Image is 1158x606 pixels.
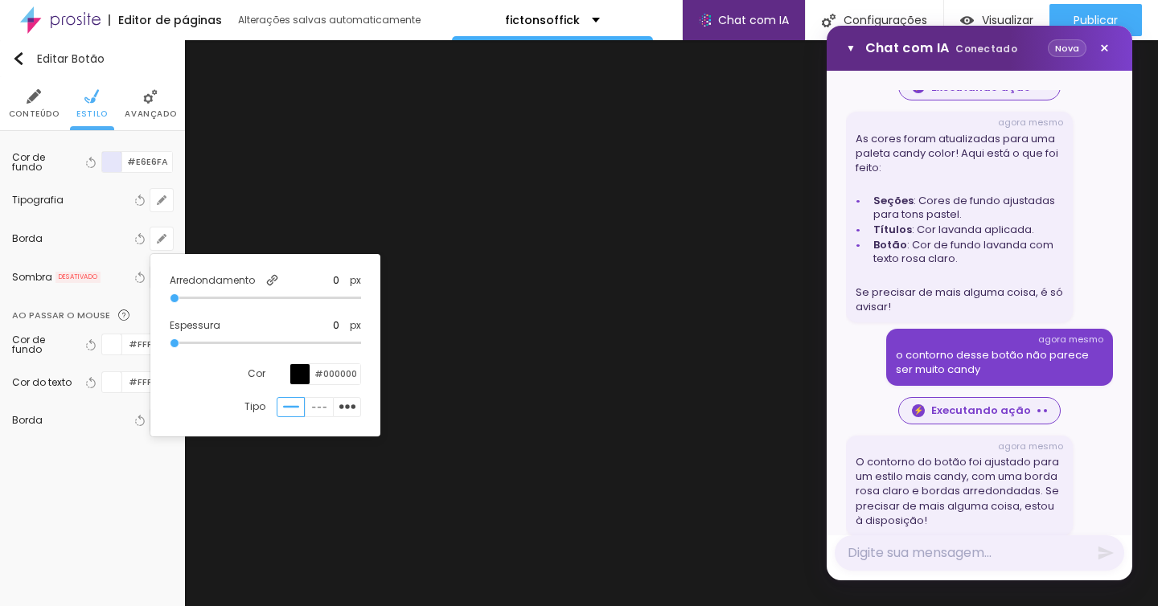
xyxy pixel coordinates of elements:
img: Icone [312,399,326,413]
button: Nova [1048,39,1086,58]
div: O contorno do botão foi ajustado para um estilo mais candy, com uma borda rosa claro e bordas arr... [856,455,1063,528]
div: Se precisar de mais alguma coisa, é só avisar! [856,285,1063,314]
span: Espessura [170,321,220,330]
strong: Botão [873,237,907,252]
span: Tipo [170,402,265,412]
img: Icone [339,399,355,415]
img: Icone [266,274,278,286]
span: agora mesmo [1038,333,1103,346]
div: o contorno desse botão não parece ser muito candy [896,348,1103,377]
div: ⚡ [912,404,925,417]
img: Icone [283,399,299,415]
li: : Cor de fundo lavanda com texto rosa claro. [868,239,1063,266]
strong: Títulos [873,222,912,237]
span: px [350,276,361,285]
button: × [1093,37,1116,59]
span: Conectado [955,42,1017,55]
span: agora mesmo [998,116,1063,129]
span: Arredondamento [170,276,255,285]
button: Enviar mensagem [1097,544,1115,562]
strong: Seções [873,193,914,208]
li: : Cores de fundo ajustadas para tons pastel. [868,194,1063,222]
li: : Cor lavanda aplicada. [868,223,1063,237]
textarea: Mensagem [835,535,1124,571]
span: px [350,321,361,330]
span: Executando ação [931,405,1031,416]
button: ▼ [843,39,859,57]
span: Cor [170,369,265,379]
span: Chat com IA [865,42,1017,55]
span: Executando ação [931,82,1031,92]
span: agora mesmo [998,440,1063,452]
div: As cores foram atualizadas para uma paleta candy color! Aqui está o que foi feito: [856,132,1063,176]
